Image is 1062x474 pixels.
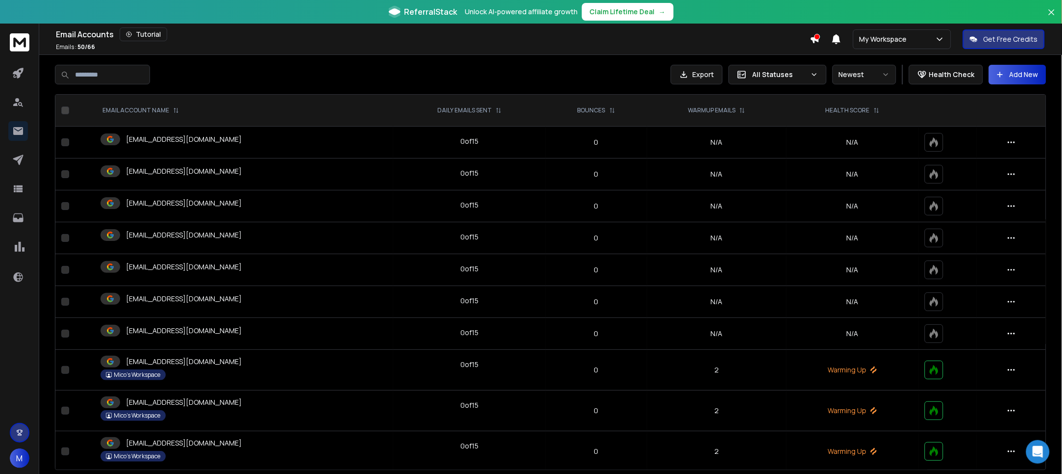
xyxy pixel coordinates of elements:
td: N/A [647,158,786,190]
td: 2 [647,391,786,431]
p: [EMAIL_ADDRESS][DOMAIN_NAME] [126,198,242,208]
p: [EMAIL_ADDRESS][DOMAIN_NAME] [126,326,242,336]
p: Emails : [56,43,95,51]
div: 0 of 15 [460,441,479,451]
button: Newest [833,65,896,84]
p: [EMAIL_ADDRESS][DOMAIN_NAME] [126,166,242,176]
button: Health Check [909,65,983,84]
p: Warming Up [792,406,913,416]
p: [EMAIL_ADDRESS][DOMAIN_NAME] [126,438,242,448]
p: [EMAIL_ADDRESS][DOMAIN_NAME] [126,230,242,240]
div: 0 of 15 [460,232,479,242]
div: 0 of 15 [460,200,479,210]
button: Add New [989,65,1046,84]
td: N/A [647,318,786,350]
p: HEALTH SCORE [826,106,870,114]
p: N/A [792,137,913,147]
button: Get Free Credits [963,29,1045,49]
p: 0 [552,329,642,339]
p: 0 [552,169,642,179]
p: N/A [792,201,913,211]
p: Mico's Workspace [114,371,160,379]
p: Health Check [929,70,975,79]
td: 2 [647,431,786,472]
div: 0 of 15 [460,168,479,178]
p: [EMAIL_ADDRESS][DOMAIN_NAME] [126,294,242,304]
p: 0 [552,137,642,147]
p: Mico's Workspace [114,452,160,460]
p: DAILY EMAILS SENT [437,106,492,114]
p: N/A [792,265,913,275]
p: [EMAIL_ADDRESS][DOMAIN_NAME] [126,357,242,367]
div: 0 of 15 [460,400,479,410]
button: M [10,448,29,468]
p: N/A [792,169,913,179]
p: 0 [552,233,642,243]
div: 0 of 15 [460,328,479,338]
p: Mico's Workspace [114,412,160,420]
div: Open Intercom Messenger [1026,440,1050,464]
p: My Workspace [860,34,911,44]
button: Tutorial [120,27,167,41]
div: 0 of 15 [460,136,479,146]
div: 0 of 15 [460,296,479,306]
td: N/A [647,286,786,318]
p: Warming Up [792,447,913,456]
button: Claim Lifetime Deal→ [582,3,674,21]
p: WARMUP EMAILS [688,106,735,114]
p: Warming Up [792,365,913,375]
p: 0 [552,201,642,211]
p: [EMAIL_ADDRESS][DOMAIN_NAME] [126,397,242,407]
p: 0 [552,297,642,307]
p: 0 [552,447,642,456]
p: 0 [552,365,642,375]
p: All Statuses [753,70,807,79]
p: 0 [552,265,642,275]
span: 50 / 66 [77,43,95,51]
p: 0 [552,406,642,416]
button: Export [671,65,723,84]
p: N/A [792,233,913,243]
td: N/A [647,222,786,254]
td: 2 [647,350,786,391]
div: 0 of 15 [460,264,479,274]
button: Close banner [1045,6,1058,29]
span: ReferralStack [405,6,457,18]
span: → [659,7,666,17]
td: N/A [647,254,786,286]
p: N/A [792,329,913,339]
td: N/A [647,190,786,222]
div: Email Accounts [56,27,810,41]
p: [EMAIL_ADDRESS][DOMAIN_NAME] [126,134,242,144]
p: Get Free Credits [984,34,1038,44]
p: Unlock AI-powered affiliate growth [465,7,578,17]
p: [EMAIL_ADDRESS][DOMAIN_NAME] [126,262,242,272]
p: BOUNCES [578,106,606,114]
div: EMAIL ACCOUNT NAME [102,106,179,114]
div: 0 of 15 [460,360,479,369]
td: N/A [647,127,786,158]
p: N/A [792,297,913,307]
